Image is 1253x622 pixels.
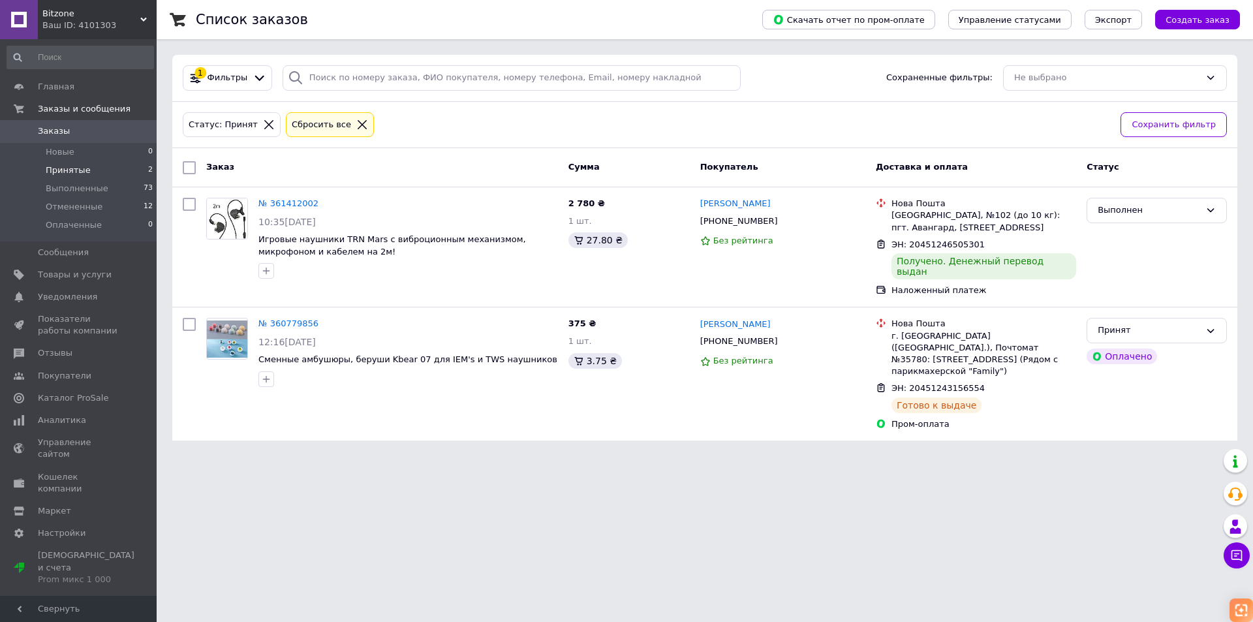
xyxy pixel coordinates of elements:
span: Без рейтинга [713,236,773,245]
a: [PERSON_NAME] [700,319,771,331]
div: Получено. Денежный перевод выдан [891,253,1076,279]
h1: Список заказов [196,12,308,27]
div: [GEOGRAPHIC_DATA], №102 (до 10 кг): пгт. Авангард, [STREET_ADDRESS] [891,210,1076,233]
a: № 361412002 [258,198,318,208]
div: Не выбрано [1014,71,1200,85]
div: Нова Пошта [891,318,1076,330]
span: 73 [144,183,153,194]
button: Сохранить фильтр [1121,112,1227,138]
span: Покупатель [700,162,758,172]
span: [DEMOGRAPHIC_DATA] и счета [38,550,134,585]
div: [PHONE_NUMBER] [698,333,781,350]
span: 375 ₴ [568,319,596,328]
span: Каталог ProSale [38,392,108,404]
a: Создать заказ [1142,14,1240,24]
span: Отмененные [46,201,102,213]
div: Оплачено [1087,349,1157,364]
div: г. [GEOGRAPHIC_DATA] ([GEOGRAPHIC_DATA].), Почтомат №35780: [STREET_ADDRESS] (Рядом с парикмахерс... [891,330,1076,378]
span: Скачать отчет по пром-оплате [773,14,925,25]
img: Фото товару [207,198,247,239]
button: Управление статусами [948,10,1072,29]
span: Статус [1087,162,1119,172]
span: Управление сайтом [38,437,121,460]
div: 27.80 ₴ [568,232,628,248]
a: № 360779856 [258,319,318,328]
span: Новые [46,146,74,158]
span: Сообщения [38,247,89,258]
button: Создать заказ [1155,10,1240,29]
span: Оплаченные [46,219,102,231]
input: Поиск по номеру заказа, ФИО покупателя, номеру телефона, Email, номеру накладной [283,65,741,91]
span: Настройки [38,527,85,539]
span: Создать заказ [1166,15,1230,25]
div: Выполнен [1098,204,1200,217]
span: Сохранить фильтр [1132,118,1216,132]
a: Фото товару [206,198,248,240]
div: Нова Пошта [891,198,1076,210]
span: Заказ [206,162,234,172]
span: 10:35[DATE] [258,217,316,227]
span: Bitzone [42,8,140,20]
a: [PERSON_NAME] [700,198,771,210]
span: Сумма [568,162,600,172]
div: Prom микс 1 000 [38,574,134,585]
span: Покупатели [38,370,91,382]
span: Доставка и оплата [876,162,968,172]
span: Аналитика [38,414,86,426]
span: 2 780 ₴ [568,198,605,208]
span: Без рейтинга [713,356,773,365]
span: Управление статусами [959,15,1061,25]
span: 12:16[DATE] [258,337,316,347]
span: Принятые [46,164,91,176]
div: Принят [1098,324,1200,337]
span: 0 [148,219,153,231]
button: Скачать отчет по пром-оплате [762,10,935,29]
span: ЭН: 20451243156554 [891,383,985,393]
span: Экспорт [1095,15,1132,25]
span: Заказы [38,125,70,137]
a: Cменные амбушюры, беруши Kbear 07 для IEM's и TWS наушников [258,354,557,364]
span: Показатели работы компании [38,313,121,337]
span: Отзывы [38,347,72,359]
div: 1 [194,67,206,79]
span: Товары и услуги [38,269,112,281]
div: Пром-оплата [891,418,1076,430]
button: Чат с покупателем [1224,542,1250,568]
span: Фильтры [208,72,248,84]
div: Сбросить все [289,118,354,132]
span: 1 шт. [568,216,592,226]
div: 3.75 ₴ [568,353,622,369]
span: Маркет [38,505,71,517]
span: 12 [144,201,153,213]
input: Поиск [7,46,154,69]
span: Главная [38,81,74,93]
button: Экспорт [1085,10,1142,29]
div: Статус: Принят [186,118,260,132]
span: Выполненные [46,183,108,194]
div: Готово к выдаче [891,397,982,413]
span: 2 [148,164,153,176]
div: [PHONE_NUMBER] [698,213,781,230]
span: 1 шт. [568,336,592,346]
span: Заказы и сообщения [38,103,131,115]
div: Ваш ID: 4101303 [42,20,157,31]
span: Сохраненные фильтры: [886,72,993,84]
a: Фото товару [206,318,248,360]
span: ЭН: 20451246505301 [891,240,985,249]
span: Уведомления [38,291,97,303]
img: Фото товару [207,320,247,358]
div: Наложенный платеж [891,285,1076,296]
span: Кошелек компании [38,471,121,495]
span: 0 [148,146,153,158]
a: Игровые наушники TRN Mars с виброционным механизмом, микрофоном и кабелем на 2м! [258,234,526,257]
